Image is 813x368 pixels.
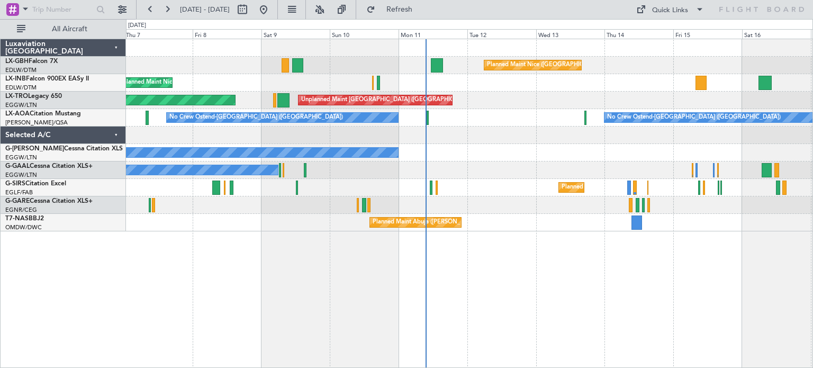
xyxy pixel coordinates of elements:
div: Tue 12 [467,29,536,39]
span: LX-GBH [5,58,29,65]
div: Wed 13 [536,29,605,39]
div: Mon 11 [399,29,467,39]
div: No Crew Ostend-[GEOGRAPHIC_DATA] ([GEOGRAPHIC_DATA]) [607,110,781,125]
a: LX-AOACitation Mustang [5,111,81,117]
button: All Aircraft [12,21,115,38]
span: LX-TRO [5,93,28,100]
a: EGGW/LTN [5,171,37,179]
div: Thu 7 [124,29,193,39]
a: G-GARECessna Citation XLS+ [5,198,93,204]
a: EGGW/LTN [5,101,37,109]
div: Sat 16 [742,29,811,39]
a: G-SIRSCitation Excel [5,181,66,187]
a: EGNR/CEG [5,206,37,214]
div: [DATE] [128,21,146,30]
span: G-[PERSON_NAME] [5,146,64,152]
div: Thu 14 [604,29,673,39]
span: T7-NAS [5,216,29,222]
span: All Aircraft [28,25,112,33]
a: G-[PERSON_NAME]Cessna Citation XLS [5,146,123,152]
button: Quick Links [631,1,709,18]
div: Fri 15 [673,29,742,39]
span: LX-INB [5,76,26,82]
a: LX-TROLegacy 650 [5,93,62,100]
span: G-GAAL [5,163,30,169]
a: EDLW/DTM [5,66,37,74]
div: Unplanned Maint [GEOGRAPHIC_DATA] ([GEOGRAPHIC_DATA]) [301,92,475,108]
div: Planned Maint Abuja ([PERSON_NAME] Intl) [373,214,492,230]
span: LX-AOA [5,111,30,117]
a: G-GAALCessna Citation XLS+ [5,163,93,169]
a: OMDW/DWC [5,223,42,231]
span: [DATE] - [DATE] [180,5,230,14]
div: Quick Links [652,5,688,16]
span: G-GARE [5,198,30,204]
span: Refresh [377,6,422,13]
div: Sat 9 [261,29,330,39]
div: Planned Maint [GEOGRAPHIC_DATA] ([GEOGRAPHIC_DATA]) [562,179,728,195]
button: Refresh [362,1,425,18]
span: G-SIRS [5,181,25,187]
div: No Crew Ostend-[GEOGRAPHIC_DATA] ([GEOGRAPHIC_DATA]) [169,110,343,125]
a: LX-INBFalcon 900EX EASy II [5,76,89,82]
div: Fri 8 [193,29,261,39]
a: EGLF/FAB [5,189,33,196]
a: EGGW/LTN [5,154,37,161]
a: [PERSON_NAME]/QSA [5,119,68,127]
a: EDLW/DTM [5,84,37,92]
input: Trip Number [32,2,93,17]
div: Sun 10 [330,29,399,39]
a: T7-NASBBJ2 [5,216,44,222]
div: Planned Maint Nice ([GEOGRAPHIC_DATA]) [487,57,605,73]
a: LX-GBHFalcon 7X [5,58,58,65]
